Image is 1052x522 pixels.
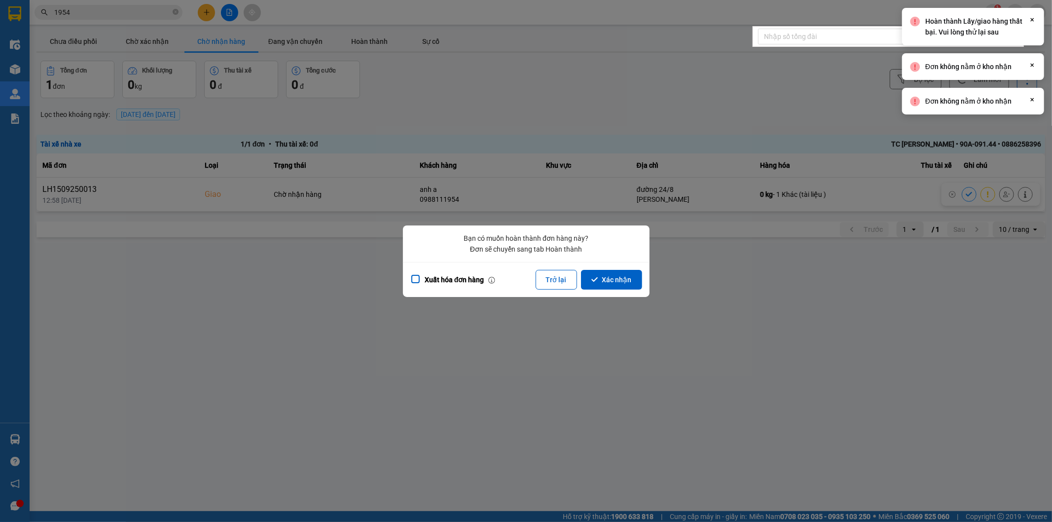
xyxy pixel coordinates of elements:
[421,274,484,286] div: Xuất hóa đơn hàng
[1028,96,1036,104] svg: Close
[410,233,642,255] div: Bạn có muốn hoàn thành đơn hàng này? Đơn sẽ chuyển sang tab Hoàn thành
[581,270,642,290] button: Xác nhận
[925,16,1028,37] div: Hoàn thành Lấy/giao hàng thất bại. Vui lòng thử lại sau
[403,225,650,297] div: dialog
[1028,16,1036,24] svg: Close
[925,61,1012,72] div: Đơn không nằm ở kho nhận
[1028,61,1036,69] svg: Close
[925,96,1012,107] div: Đơn không nằm ở kho nhận
[758,29,931,44] input: Nhập số tổng đài
[536,270,577,290] button: Trở lại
